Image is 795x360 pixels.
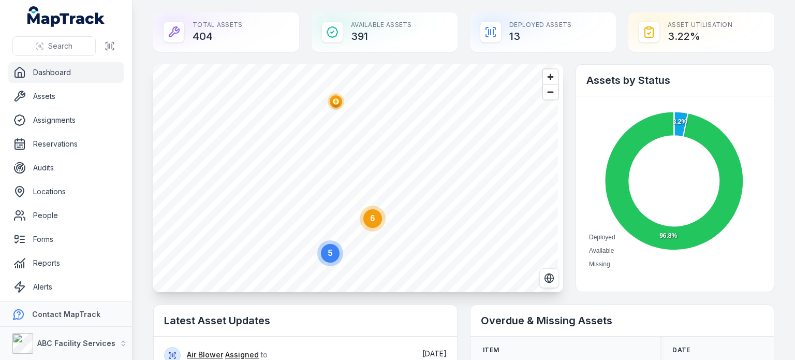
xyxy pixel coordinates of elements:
a: Audits [8,157,124,178]
a: Assigned [225,350,259,360]
button: Search [12,36,96,56]
a: People [8,205,124,226]
strong: ABC Facility Services [37,339,115,348]
button: Zoom in [543,69,558,84]
a: Reports [8,253,124,273]
a: MapTrack [27,6,105,27]
a: Dashboard [8,62,124,83]
h2: Latest Asset Updates [164,313,447,328]
span: Deployed [589,234,615,241]
button: Switch to Satellite View [539,268,559,288]
button: Zoom out [543,84,558,99]
a: Assignments [8,110,124,131]
a: Alerts [8,277,124,297]
text: 5 [328,249,333,257]
strong: Contact MapTrack [32,310,100,319]
span: Item [483,346,499,354]
span: Date [672,346,690,354]
span: [DATE] [422,349,447,358]
span: Available [589,247,614,254]
a: Assets [8,86,124,107]
a: Locations [8,181,124,202]
a: Air Blower [187,350,223,360]
h2: Overdue & Missing Assets [481,313,763,328]
time: 8/7/2025, 11:07:26 AM [422,349,447,358]
canvas: Map [153,64,558,292]
a: Forms [8,229,124,250]
text: 6 [371,214,375,223]
h2: Assets by Status [586,73,763,88]
a: Settings [8,300,124,321]
span: Missing [589,261,610,268]
a: Reservations [8,134,124,154]
span: Search [48,41,72,51]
